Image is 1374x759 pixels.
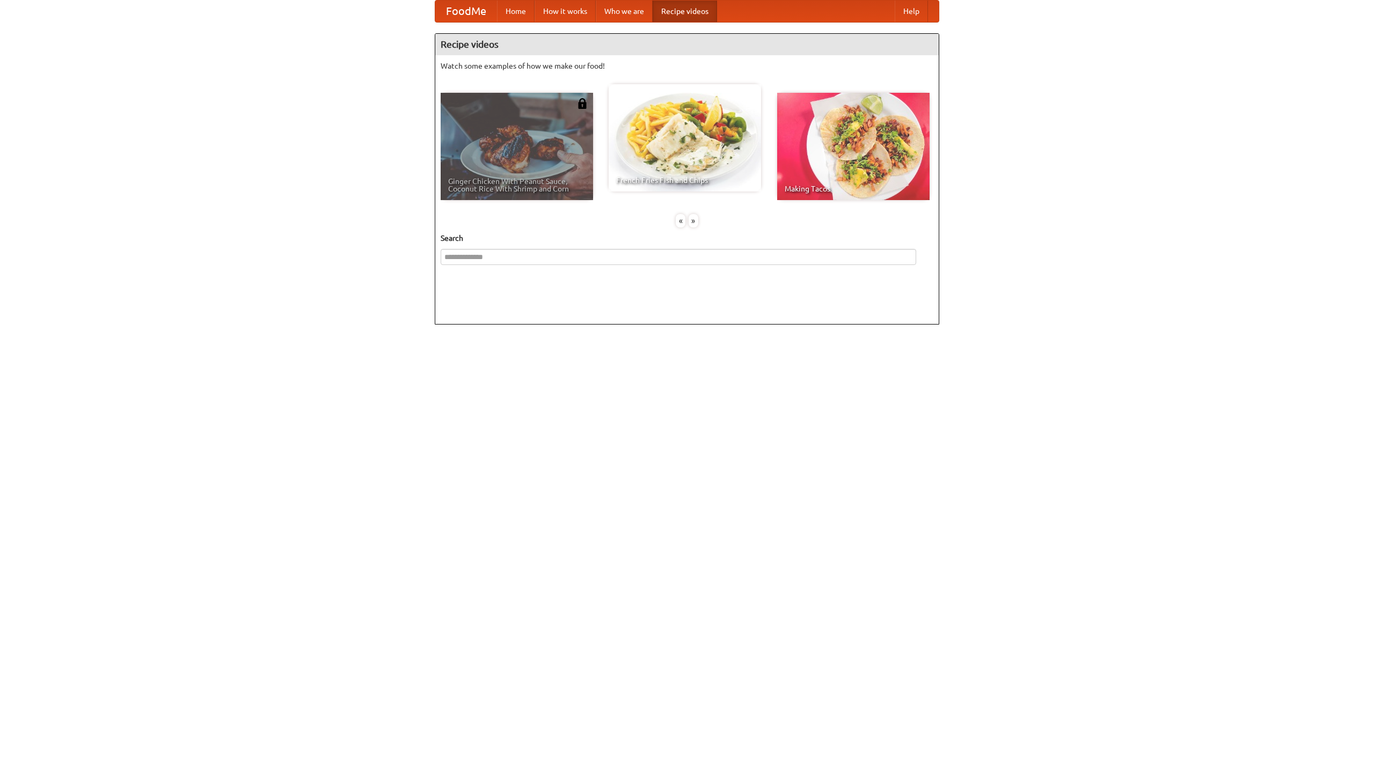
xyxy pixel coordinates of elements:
a: Who we are [596,1,653,22]
a: Making Tacos [777,93,930,200]
a: FoodMe [435,1,497,22]
a: French Fries Fish and Chips [609,84,761,191]
h5: Search [441,233,933,244]
a: Home [497,1,535,22]
img: 483408.png [577,98,588,109]
span: French Fries Fish and Chips [616,176,754,184]
span: Making Tacos [785,185,922,193]
h4: Recipe videos [435,34,939,55]
a: Recipe videos [653,1,717,22]
div: » [689,214,698,227]
div: « [676,214,685,227]
p: Watch some examples of how we make our food! [441,61,933,71]
a: Help [895,1,928,22]
a: How it works [535,1,596,22]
